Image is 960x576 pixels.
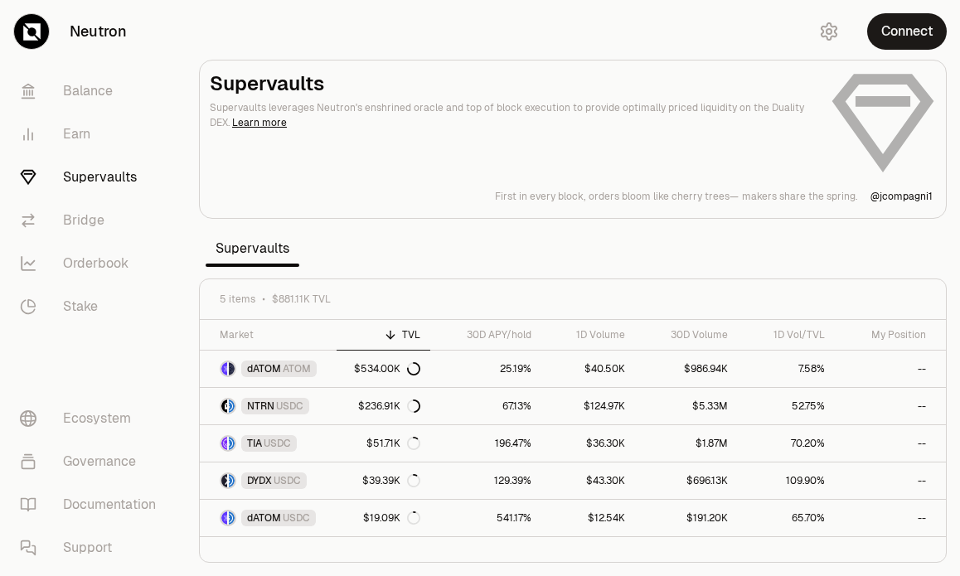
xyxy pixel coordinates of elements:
[221,511,227,525] img: dATOM Logo
[200,425,337,462] a: TIA LogoUSDC LogoTIAUSDC
[7,526,179,569] a: Support
[541,500,635,536] a: $12.54K
[247,511,281,525] span: dATOM
[337,462,429,499] a: $39.39K
[354,362,420,375] div: $534.00K
[366,437,420,450] div: $51.71K
[232,116,287,129] a: Learn more
[835,500,946,536] a: --
[551,328,625,341] div: 1D Volume
[206,232,299,265] span: Supervaults
[221,437,227,450] img: TIA Logo
[210,70,817,97] h2: Supervaults
[229,474,235,487] img: USDC Logo
[7,242,179,285] a: Orderbook
[495,190,857,203] a: First in every block,orders bloom like cherry trees—makers share the spring.
[835,351,946,387] a: --
[200,462,337,499] a: DYDX LogoUSDC LogoDYDXUSDC
[7,440,179,483] a: Governance
[7,397,179,440] a: Ecosystem
[589,190,739,203] p: orders bloom like cherry trees—
[835,462,946,499] a: --
[274,474,301,487] span: USDC
[738,425,835,462] a: 70.20%
[748,328,825,341] div: 1D Vol/TVL
[347,328,419,341] div: TVL
[7,113,179,156] a: Earn
[742,190,857,203] p: makers share the spring.
[635,351,738,387] a: $986.94K
[495,190,585,203] p: First in every block,
[247,437,262,450] span: TIA
[870,190,933,203] a: @jcompagni1
[541,425,635,462] a: $36.30K
[272,293,331,306] span: $881.11K TVL
[635,462,738,499] a: $696.13K
[337,388,429,424] a: $236.91K
[440,328,531,341] div: 30D APY/hold
[229,399,235,413] img: USDC Logo
[337,500,429,536] a: $19.09K
[337,425,429,462] a: $51.71K
[738,462,835,499] a: 109.90%
[247,474,272,487] span: DYDX
[221,399,227,413] img: NTRN Logo
[229,362,235,375] img: ATOM Logo
[358,399,420,413] div: $236.91K
[541,351,635,387] a: $40.50K
[738,351,835,387] a: 7.58%
[247,362,281,375] span: dATOM
[870,190,933,203] p: @ jcompagni1
[430,425,541,462] a: 196.47%
[264,437,291,450] span: USDC
[430,500,541,536] a: 541.17%
[221,362,227,375] img: dATOM Logo
[430,351,541,387] a: 25.19%
[7,199,179,242] a: Bridge
[7,70,179,113] a: Balance
[200,388,337,424] a: NTRN LogoUSDC LogoNTRNUSDC
[845,328,926,341] div: My Position
[835,388,946,424] a: --
[220,328,327,341] div: Market
[867,13,947,50] button: Connect
[7,285,179,328] a: Stake
[229,437,235,450] img: USDC Logo
[200,351,337,387] a: dATOM LogoATOM LogodATOMATOM
[247,399,274,413] span: NTRN
[362,474,420,487] div: $39.39K
[337,351,429,387] a: $534.00K
[283,362,311,375] span: ATOM
[7,483,179,526] a: Documentation
[645,328,728,341] div: 30D Volume
[738,388,835,424] a: 52.75%
[221,474,227,487] img: DYDX Logo
[229,511,235,525] img: USDC Logo
[210,100,817,130] p: Supervaults leverages Neutron's enshrined oracle and top of block execution to provide optimally ...
[541,462,635,499] a: $43.30K
[220,293,255,306] span: 5 items
[430,462,541,499] a: 129.39%
[541,388,635,424] a: $124.97K
[276,399,303,413] span: USDC
[635,388,738,424] a: $5.33M
[430,388,541,424] a: 67.13%
[635,425,738,462] a: $1.87M
[738,500,835,536] a: 65.70%
[283,511,310,525] span: USDC
[200,500,337,536] a: dATOM LogoUSDC LogodATOMUSDC
[835,425,946,462] a: --
[635,500,738,536] a: $191.20K
[7,156,179,199] a: Supervaults
[363,511,420,525] div: $19.09K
